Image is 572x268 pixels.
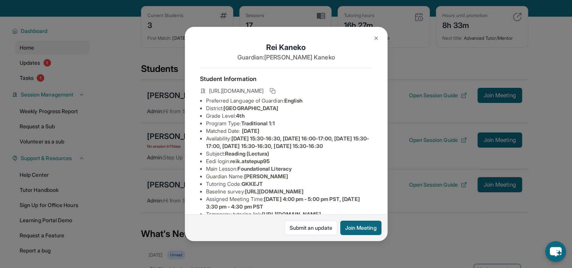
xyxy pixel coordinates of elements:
[285,221,337,235] a: Submit an update
[284,97,303,104] span: English
[206,196,360,210] span: [DATE] 4:00 pm - 5:00 pm PST, [DATE] 3:30 pm - 4:30 pm PST
[206,135,372,150] li: Availability:
[242,128,259,134] span: [DATE]
[206,150,372,157] li: Subject :
[545,241,566,262] button: chat-button
[206,180,372,188] li: Tutoring Code :
[200,53,372,62] p: Guardian: [PERSON_NAME] Kaneko
[340,221,381,235] button: Join Meeting
[242,181,263,187] span: GKKEJT
[206,120,372,127] li: Program Type:
[268,86,277,95] button: Copy link
[206,104,372,112] li: District:
[244,173,288,179] span: [PERSON_NAME]
[225,150,269,157] span: Reading (Lectura)
[209,87,264,95] span: [URL][DOMAIN_NAME]
[206,188,372,195] li: Baseline survey :
[206,210,372,218] li: Temporary tutoring link :
[230,158,270,164] span: reik.atstepup95
[200,42,372,53] h1: Rei Kaneko
[241,120,275,126] span: Traditional 1:1
[206,135,369,149] span: [DATE] 15:30-16:30, [DATE] 16:00-17:00, [DATE] 15:30-17:00, [DATE] 15:30-16:30, [DATE] 15:30-16:30
[245,188,304,195] span: [URL][DOMAIN_NAME]
[262,211,321,217] span: [URL][DOMAIN_NAME]
[206,157,372,165] li: Eedi login :
[200,74,372,83] h4: Student Information
[206,112,372,120] li: Grade Level:
[206,127,372,135] li: Matched Date:
[206,173,372,180] li: Guardian Name :
[236,112,244,119] span: 4th
[206,165,372,173] li: Main Lesson :
[206,97,372,104] li: Preferred Language of Guardian:
[237,165,291,172] span: Foundational Literacy
[223,105,278,111] span: [GEOGRAPHIC_DATA]
[373,35,379,41] img: Close Icon
[206,195,372,210] li: Assigned Meeting Time :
